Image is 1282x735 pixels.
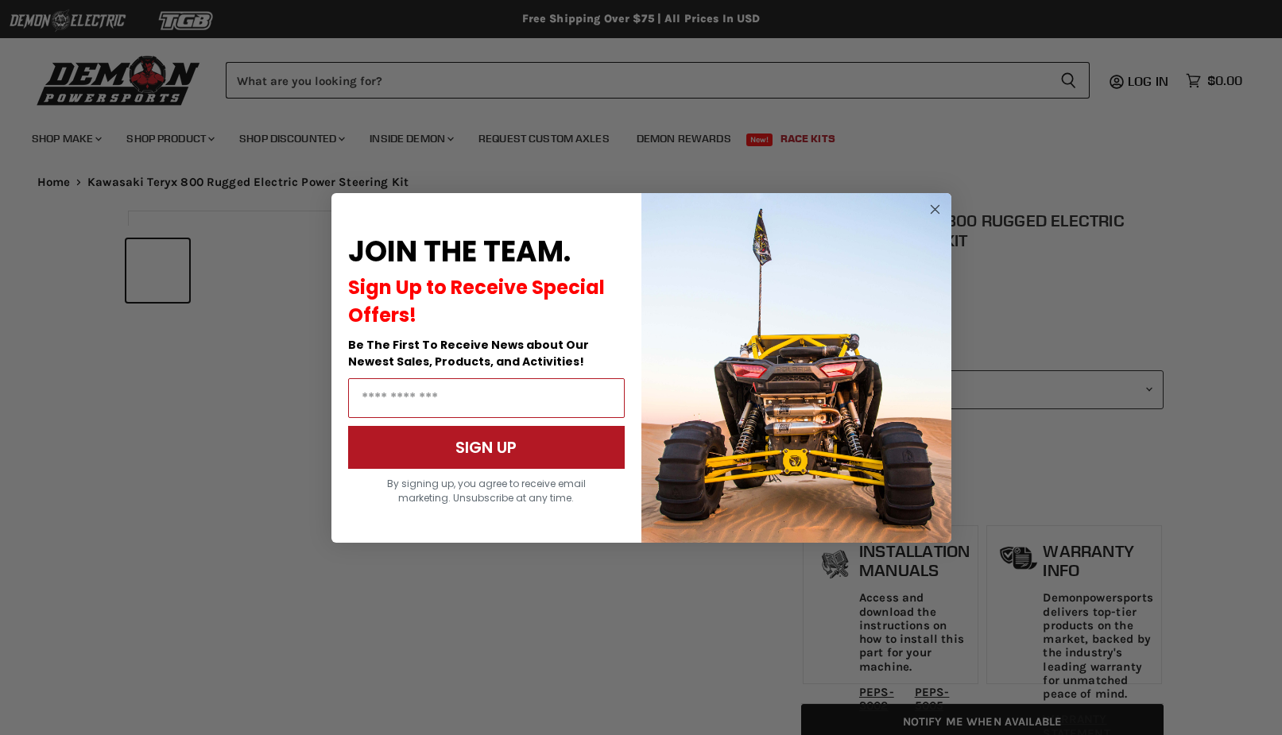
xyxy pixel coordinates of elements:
span: Be The First To Receive News about Our Newest Sales, Products, and Activities! [348,337,589,369]
span: Sign Up to Receive Special Offers! [348,274,605,328]
input: Email Address [348,378,625,418]
span: JOIN THE TEAM. [348,231,571,272]
img: a9095488-b6e7-41ba-879d-588abfab540b.jpeg [641,193,951,543]
button: Close dialog [925,199,945,219]
span: By signing up, you agree to receive email marketing. Unsubscribe at any time. [387,477,586,505]
button: SIGN UP [348,426,625,469]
